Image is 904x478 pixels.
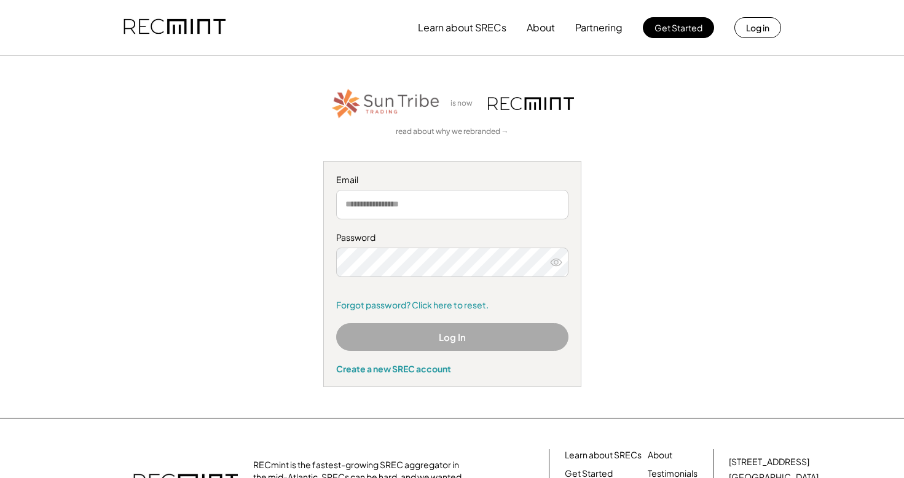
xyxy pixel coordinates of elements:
a: About [648,449,672,461]
div: Email [336,174,568,186]
button: Partnering [575,15,623,40]
button: Log in [734,17,781,38]
a: Learn about SRECs [565,449,642,461]
div: Password [336,232,568,244]
img: STT_Horizontal_Logo%2B-%2BColor.png [331,87,441,120]
a: read about why we rebranded → [396,127,509,137]
a: Forgot password? Click here to reset. [336,299,568,311]
img: recmint-logotype%403x.png [124,7,226,49]
div: is now [447,98,482,109]
img: recmint-logotype%403x.png [488,97,574,110]
div: [STREET_ADDRESS] [729,456,809,468]
button: About [527,15,555,40]
div: Create a new SREC account [336,363,568,374]
button: Learn about SRECs [418,15,506,40]
button: Log In [336,323,568,351]
button: Get Started [643,17,714,38]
